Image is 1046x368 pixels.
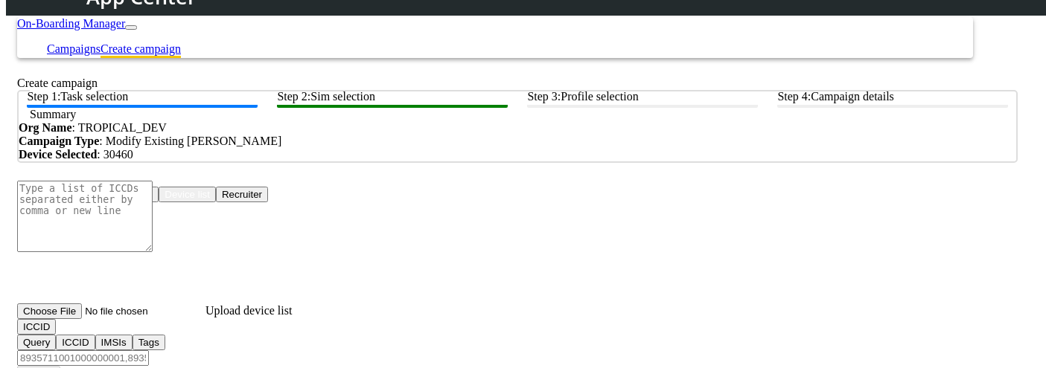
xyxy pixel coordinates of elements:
button: Query [17,335,56,350]
div: : TROPICAL_DEV [19,121,1016,135]
btn: Step 1: Task selection [27,90,257,108]
div: : Modify Existing [PERSON_NAME] [19,135,1016,148]
strong: Device Selected [19,148,97,161]
div: ICCID [17,335,1018,350]
div: : 30460 [19,148,1016,161]
a: Campaigns [47,42,101,55]
strong: Org Name [19,121,72,134]
strong: Campaign Type [19,135,99,147]
btn: Step 4: Campaign details [777,90,1007,108]
button: Toggle navigation [125,25,137,30]
a: On-Boarding Manager [17,17,125,30]
button: ICCID [17,319,56,335]
div: Create campaign [17,77,1018,90]
input: Filter device list [17,350,149,366]
btn: Step 3: Profile selection [527,90,757,108]
button: IMSIs [95,335,133,350]
a: Create campaign [101,42,181,55]
label: Upload device list [205,304,292,317]
button: Tags [133,335,165,350]
button: ICCID [56,335,95,350]
btn: Step 2: Sim selection [277,90,507,108]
